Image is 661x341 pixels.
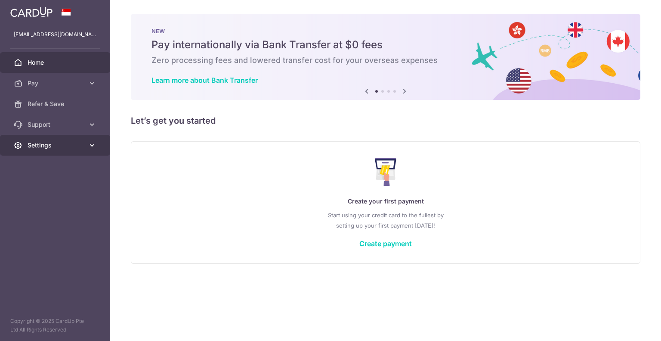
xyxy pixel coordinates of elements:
img: Bank transfer banner [131,14,640,100]
p: Create your first payment [148,196,623,206]
span: Support [28,120,84,129]
span: Pay [28,79,84,88]
h5: Pay internationally via Bank Transfer at $0 fees [151,38,620,52]
p: [EMAIL_ADDRESS][DOMAIN_NAME] [14,30,96,39]
p: Start using your credit card to the fullest by setting up your first payment [DATE]! [148,210,623,231]
img: CardUp [10,7,53,17]
h5: Let’s get you started [131,114,640,128]
span: Refer & Save [28,100,84,108]
p: NEW [151,28,620,34]
h6: Zero processing fees and lowered transfer cost for your overseas expenses [151,55,620,66]
span: Home [28,58,84,67]
a: Create payment [359,239,412,248]
a: Learn more about Bank Transfer [151,76,258,84]
img: Make Payment [375,158,397,186]
span: Settings [28,141,84,150]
